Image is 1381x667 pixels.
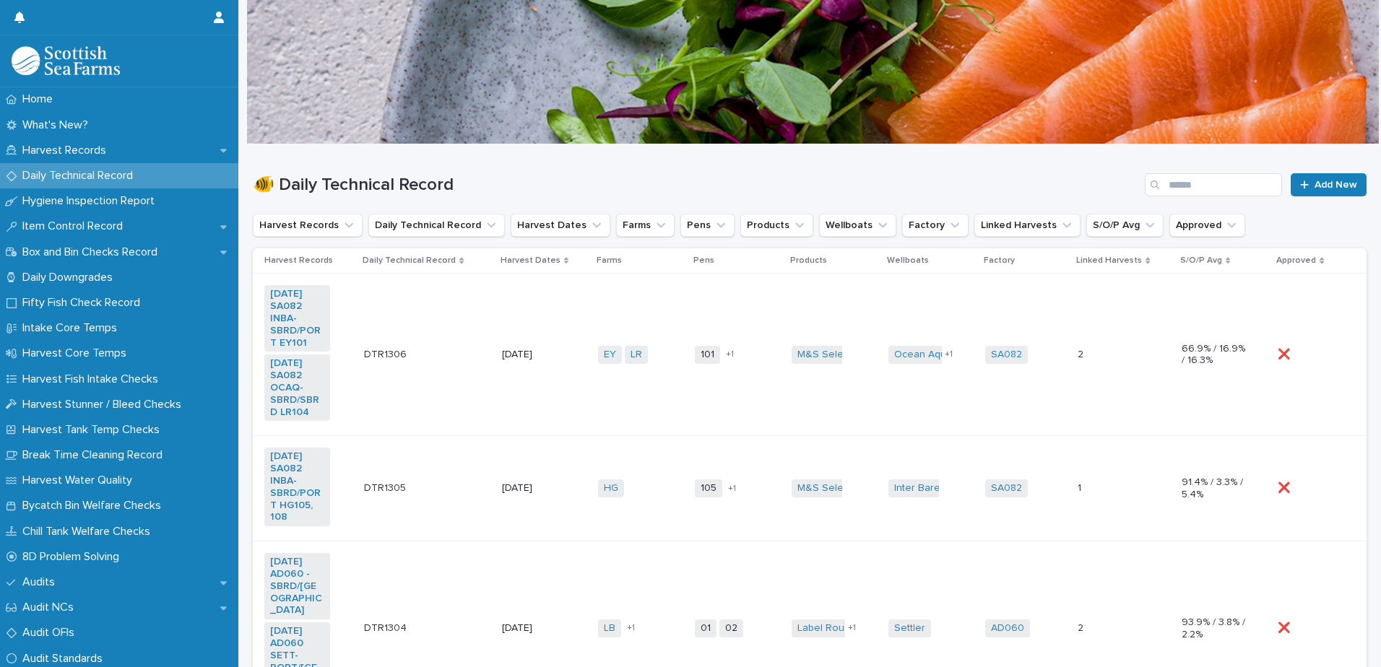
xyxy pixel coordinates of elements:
p: Audit OFIs [17,626,86,640]
p: S/O/P Avg [1180,253,1222,269]
span: 101 [695,346,720,364]
p: Audit NCs [17,601,85,614]
p: ❌ [1278,479,1293,494]
p: 93.9% / 3.8% / 2.2% [1182,616,1247,641]
p: 2 [1078,619,1086,635]
p: What's New? [17,118,100,132]
p: DTR1306 [364,346,410,361]
p: 8D Problem Solving [17,550,131,564]
p: Linked Harvests [1076,253,1142,269]
p: [DATE] [502,349,568,361]
p: Intake Core Temps [17,321,129,335]
p: Harvest Tank Temp Checks [17,423,171,437]
p: Fifty Fish Check Record [17,296,152,310]
a: Add New [1291,173,1367,196]
p: DTR1305 [364,479,409,494]
a: M&S Select [797,482,852,494]
span: 02 [719,619,743,637]
p: Wellboats [887,253,929,269]
p: Daily Technical Record [363,253,456,269]
a: [DATE] AD060 -SBRD/[GEOGRAPHIC_DATA] [270,556,324,616]
p: 91.4% / 3.3% / 5.4% [1182,476,1247,501]
p: Approved [1276,253,1316,269]
p: Audits [17,575,66,589]
span: 105 [695,479,722,497]
a: [DATE] SA082 INBA-SBRD/PORT EY101 [270,288,324,349]
span: 01 [695,619,717,637]
p: Bycatch Bin Welfare Checks [17,499,173,513]
p: Audit Standards [17,652,114,666]
button: Approved [1169,214,1245,237]
a: [DATE] SA082 INBA-SBRD/PORT HG105, 108 [270,450,324,523]
p: Chill Tank Welfare Checks [17,525,162,539]
a: Inter Barents [894,482,954,494]
span: + 1 [945,350,953,359]
p: Box and Bin Checks Record [17,245,169,259]
a: LR [631,349,642,361]
p: Item Control Record [17,219,134,233]
p: Factory [984,253,1015,269]
a: LB [604,622,615,635]
a: Settler [894,622,925,635]
p: Farms [597,253,622,269]
button: Products [740,214,813,237]
a: AD060 [991,622,1024,635]
span: + 1 [627,624,635,632]
p: Harvest Stunner / Bleed Checks [17,398,193,411]
p: Hygiene Inspection Report [17,194,166,208]
button: S/O/P Avg [1086,214,1164,237]
tr: [DATE] SA082 INBA-SBRD/PORT HG105, 108 DTR1305DTR1305 [DATE]HG 105+1M&S Select Inter Barents SA08... [253,436,1367,541]
span: + 1 [726,350,734,359]
p: Daily Technical Record [17,169,144,183]
button: Harvest Records [253,214,363,237]
p: Harvest Water Quality [17,474,144,487]
p: Harvest Fish Intake Checks [17,372,170,386]
span: + 1 [848,624,856,632]
p: Harvest Dates [501,253,560,269]
a: Ocean Aquila [894,349,956,361]
tr: [DATE] SA082 INBA-SBRD/PORT EY101 [DATE] SA082 OCAQ-SBRD/SBRD LR104 DTR1306DTR1306 [DATE]EY LR 10... [253,274,1367,436]
button: Factory [902,214,969,237]
input: Search [1145,173,1282,196]
button: Daily Technical Record [368,214,505,237]
p: 66.9% / 16.9% / 16.3% [1182,343,1247,367]
p: [DATE] [502,482,568,494]
p: Harvest Records [264,253,333,269]
p: Products [790,253,827,269]
a: HG [604,482,618,494]
p: 2 [1078,346,1086,361]
button: Harvest Dates [511,214,610,237]
button: Linked Harvests [974,214,1081,237]
p: [DATE] [502,622,568,635]
p: Break Time Cleaning Record [17,448,174,462]
a: M&S Select [797,349,852,361]
p: Harvest Records [17,144,118,157]
p: Home [17,92,64,106]
a: SA082 [991,349,1022,361]
p: ❌ [1278,619,1293,635]
a: [DATE] SA082 OCAQ-SBRD/SBRD LR104 [270,357,324,418]
a: EY [604,349,616,361]
a: SA082 [991,482,1022,494]
p: ❌ [1278,346,1293,361]
a: Label Rouge [797,622,857,635]
button: Farms [616,214,675,237]
p: Pens [693,253,714,269]
button: Wellboats [819,214,896,237]
img: mMrefqRFQpe26GRNOUkG [12,46,120,75]
p: Daily Downgrades [17,271,124,284]
p: 1 [1078,479,1084,494]
p: DTR1304 [364,619,410,635]
button: Pens [680,214,735,237]
span: + 1 [728,484,736,493]
p: Harvest Core Temps [17,346,138,360]
span: Add New [1315,180,1357,190]
h1: 🐠 Daily Technical Record [253,175,1139,196]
